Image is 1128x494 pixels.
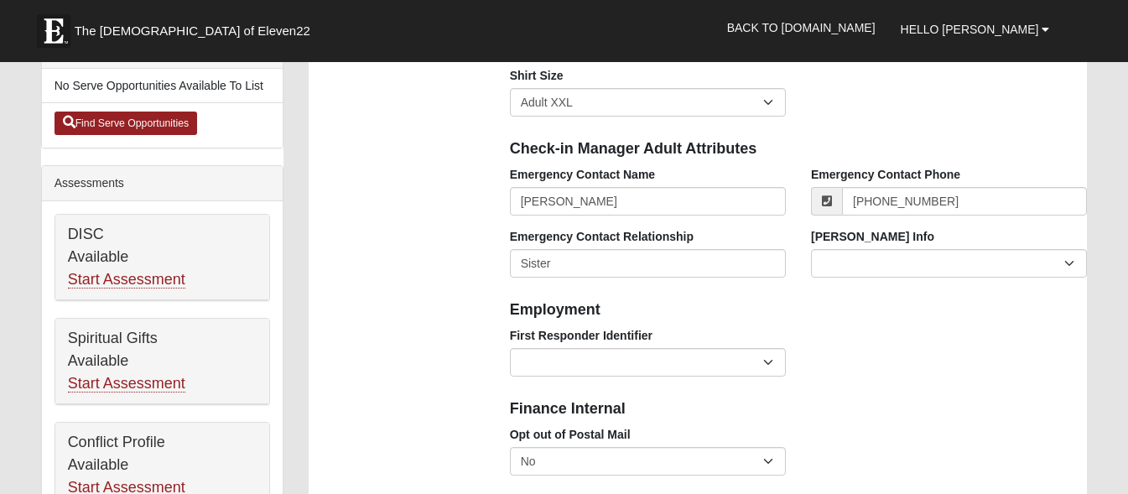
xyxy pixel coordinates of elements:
[510,301,1088,320] h4: Employment
[811,166,960,183] label: Emergency Contact Phone
[55,215,269,300] div: DISC Available
[901,23,1039,36] span: Hello [PERSON_NAME]
[37,14,70,48] img: Eleven22 logo
[811,228,934,245] label: [PERSON_NAME] Info
[510,400,1088,419] h4: Finance Internal
[888,8,1063,50] a: Hello [PERSON_NAME]
[68,375,185,393] a: Start Assessment
[510,166,656,183] label: Emergency Contact Name
[510,327,652,344] label: First Responder Identifier
[42,69,283,103] li: No Serve Opportunities Available To List
[510,67,564,84] label: Shirt Size
[715,7,888,49] a: Back to [DOMAIN_NAME]
[29,6,364,48] a: The [DEMOGRAPHIC_DATA] of Eleven22
[55,319,269,404] div: Spiritual Gifts Available
[75,23,310,39] span: The [DEMOGRAPHIC_DATA] of Eleven22
[55,112,198,135] a: Find Serve Opportunities
[68,271,185,289] a: Start Assessment
[42,166,283,201] div: Assessments
[510,140,1088,159] h4: Check-in Manager Adult Attributes
[510,228,694,245] label: Emergency Contact Relationship
[510,426,631,443] label: Opt out of Postal Mail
